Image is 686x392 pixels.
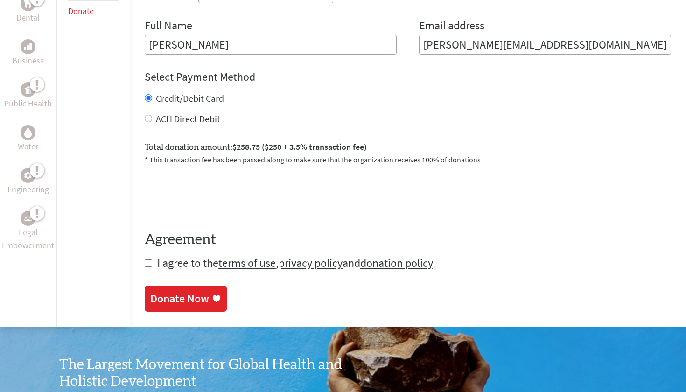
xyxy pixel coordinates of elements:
[24,43,32,50] img: Business
[279,256,343,270] a: privacy policy
[145,231,671,248] h4: Agreement
[7,183,49,196] p: Engineering
[21,211,35,226] div: Legal Empowerment
[2,211,55,252] a: Legal EmpowermentLegal Empowerment
[68,1,119,21] li: Donate
[145,70,671,84] h4: Select Payment Method
[12,54,44,67] p: Business
[24,127,32,138] img: Water
[145,286,227,312] a: Donate Now
[24,216,32,221] img: Legal Empowerment
[145,35,397,55] input: Enter Full Name
[419,35,671,55] input: Your Email
[21,168,35,183] div: Engineering
[419,18,484,35] label: Email address
[7,168,49,196] a: EngineeringEngineering
[59,357,343,390] h3: The Largest Movement for Global Health and Holistic Development
[21,125,35,140] div: Water
[145,154,671,165] p: * This transaction fee has been passed along to make sure that the organization receives 100% of ...
[145,140,367,154] label: Total donation amount:
[12,39,44,67] a: BusinessBusiness
[156,92,224,104] label: Credit/Debit Card
[2,226,55,252] p: Legal Empowerment
[21,39,35,54] div: Business
[21,82,35,97] div: Public Health
[145,18,192,35] label: Full Name
[145,176,287,213] iframe: reCAPTCHA
[16,11,40,24] p: Dental
[232,141,367,152] span: $258.75 ($250 + 3.5% transaction fee)
[157,256,435,270] span: I agree to the , and .
[156,113,220,125] label: ACH Direct Debit
[218,256,276,270] a: terms of use
[24,172,32,179] img: Engineering
[4,97,52,110] p: Public Health
[4,82,52,110] a: Public HealthPublic Health
[18,125,38,153] a: WaterWater
[150,291,209,306] div: Donate Now
[18,140,38,153] p: Water
[24,85,32,94] img: Public Health
[68,6,94,16] a: Donate
[360,256,433,270] a: donation policy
